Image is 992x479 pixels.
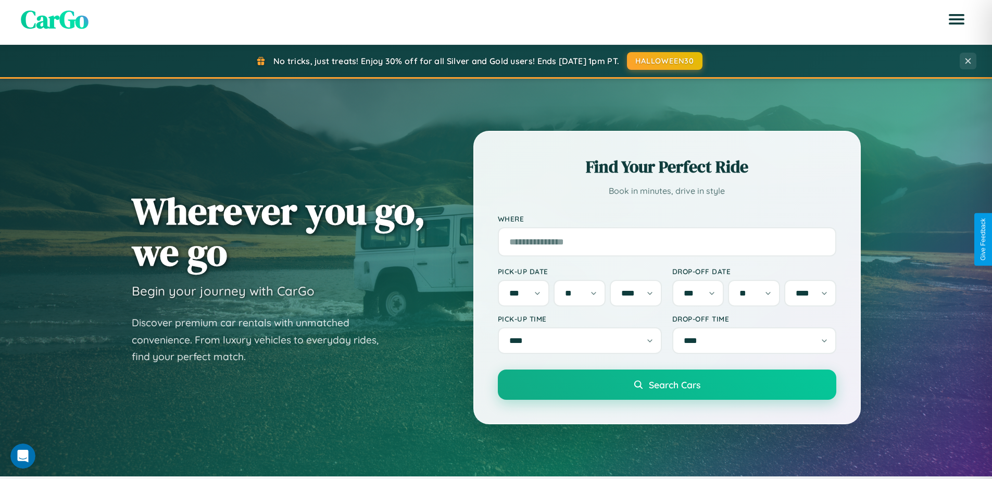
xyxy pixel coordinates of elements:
[980,218,987,261] div: Give Feedback
[132,283,315,299] h3: Begin your journey with CarGo
[672,267,836,276] label: Drop-off Date
[498,155,836,178] h2: Find Your Perfect Ride
[10,444,35,469] iframe: Intercom live chat
[498,183,836,199] p: Book in minutes, drive in style
[942,5,971,34] button: Open menu
[132,314,392,365] p: Discover premium car rentals with unmatched convenience. From luxury vehicles to everyday rides, ...
[498,214,836,223] label: Where
[498,370,836,400] button: Search Cars
[498,314,662,323] label: Pick-up Time
[672,314,836,323] label: Drop-off Time
[627,52,702,70] button: HALLOWEEN30
[273,56,619,66] span: No tricks, just treats! Enjoy 30% off for all Silver and Gold users! Ends [DATE] 1pm PT.
[21,2,89,36] span: CarGo
[498,267,662,276] label: Pick-up Date
[132,190,425,273] h1: Wherever you go, we go
[649,379,700,390] span: Search Cars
